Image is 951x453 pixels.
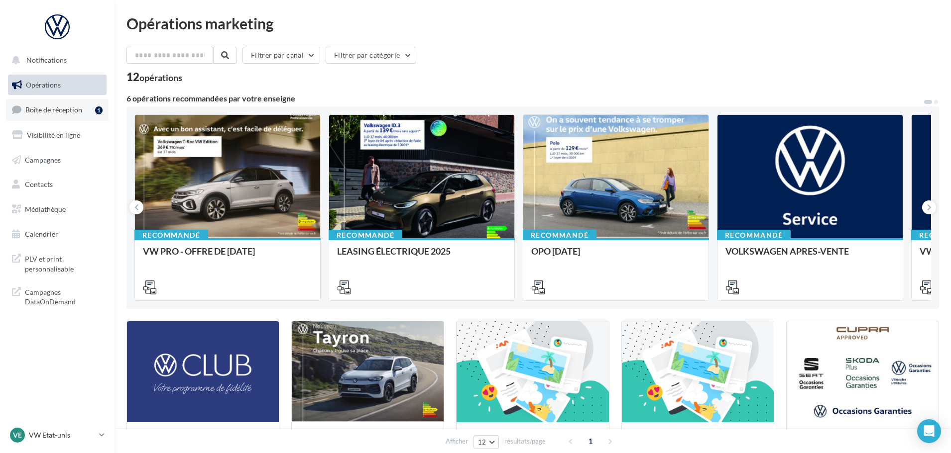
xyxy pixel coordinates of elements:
div: 6 opérations recommandées par votre enseigne [126,94,923,102]
a: Campagnes [6,150,109,171]
span: 12 [478,438,486,446]
button: Filtrer par catégorie [326,47,416,64]
a: Opérations [6,75,109,95]
div: Open Intercom Messenger [917,419,941,443]
span: Campagnes [25,155,61,164]
div: Opérations marketing [126,16,939,31]
a: Campagnes DataOnDemand [6,281,109,311]
span: résultats/page [504,437,546,446]
p: VW Etat-unis [29,430,95,440]
div: Recommandé [329,230,402,241]
div: VOLKSWAGEN APRES-VENTE [725,246,895,266]
span: Contacts [25,180,53,188]
button: Notifications [6,50,105,71]
div: OPO [DATE] [531,246,701,266]
a: VE VW Etat-unis [8,426,107,445]
div: Recommandé [717,230,791,241]
span: Campagnes DataOnDemand [25,285,103,307]
span: Opérations [26,81,61,89]
a: Calendrier [6,224,109,245]
button: Filtrer par canal [242,47,320,64]
div: 12 [126,72,182,83]
a: Boîte de réception1 [6,99,109,120]
div: Recommandé [523,230,596,241]
span: Afficher [446,437,468,446]
div: LEASING ÉLECTRIQUE 2025 [337,246,506,266]
span: Calendrier [25,230,58,238]
span: Boîte de réception [25,105,82,114]
span: PLV et print personnalisable [25,252,103,273]
div: VW PRO - OFFRE DE [DATE] [143,246,312,266]
div: opérations [139,73,182,82]
a: PLV et print personnalisable [6,248,109,277]
span: Notifications [26,56,67,64]
a: Médiathèque [6,199,109,220]
div: 1 [95,106,103,114]
button: 12 [474,435,499,449]
a: Visibilité en ligne [6,125,109,146]
span: Visibilité en ligne [27,131,80,139]
span: 1 [583,433,598,449]
a: Contacts [6,174,109,195]
span: Médiathèque [25,205,66,213]
div: Recommandé [134,230,208,241]
span: VE [13,430,22,440]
